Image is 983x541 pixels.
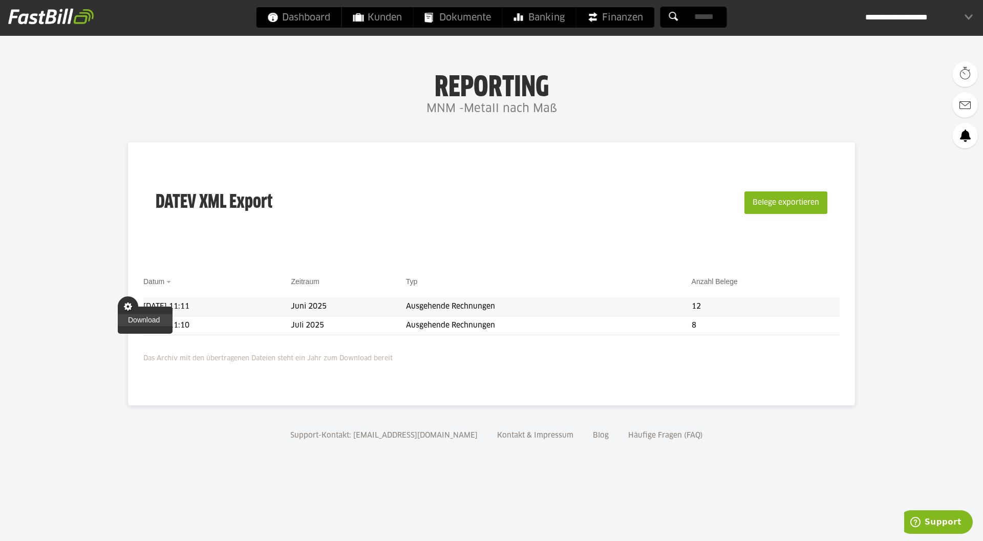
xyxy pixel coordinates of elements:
[692,297,840,316] td: 12
[257,7,341,28] a: Dashboard
[268,7,330,28] span: Dashboard
[102,72,881,99] h1: Reporting
[625,432,707,439] a: Häufige Fragen (FAQ)
[143,297,291,316] td: [DATE] 11:11
[143,316,291,335] td: [DATE] 11:10
[406,277,418,286] a: Typ
[156,170,272,235] h3: DATEV XML Export
[118,314,173,326] a: Download
[503,7,576,28] a: Banking
[406,316,692,335] td: Ausgehende Rechnungen
[166,281,173,283] img: sort_desc.gif
[904,510,973,536] iframe: Öffnet ein Widget, in dem Sie weitere Informationen finden
[494,432,577,439] a: Kontakt & Impressum
[692,277,738,286] a: Anzahl Belege
[692,316,840,335] td: 8
[514,7,565,28] span: Banking
[576,7,654,28] a: Finanzen
[353,7,402,28] span: Kunden
[291,277,319,286] a: Zeitraum
[143,277,164,286] a: Datum
[8,8,94,25] img: fastbill_logo_white.png
[291,297,405,316] td: Juni 2025
[425,7,491,28] span: Dokumente
[414,7,502,28] a: Dokumente
[143,348,840,364] p: Das Archiv mit den übertragenen Dateien steht ein Jahr zum Download bereit
[588,7,643,28] span: Finanzen
[406,297,692,316] td: Ausgehende Rechnungen
[287,432,481,439] a: Support-Kontakt: [EMAIL_ADDRESS][DOMAIN_NAME]
[589,432,612,439] a: Blog
[291,316,405,335] td: Juli 2025
[744,191,827,214] button: Belege exportieren
[342,7,413,28] a: Kunden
